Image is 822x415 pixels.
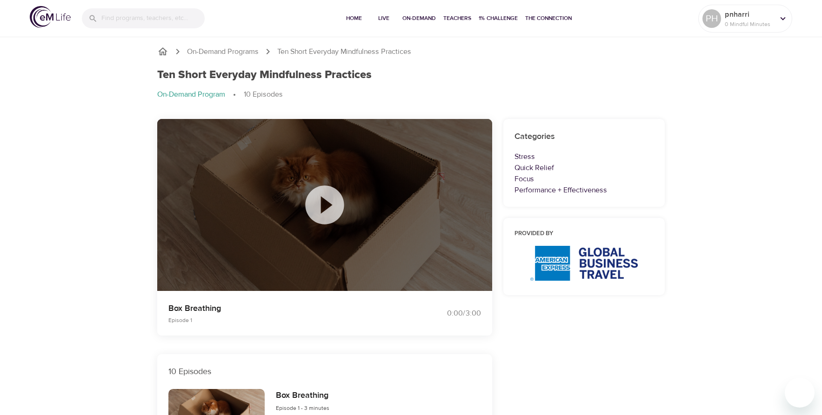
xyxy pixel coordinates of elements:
p: 10 Episodes [244,89,283,100]
h1: Ten Short Everyday Mindfulness Practices [157,68,372,82]
p: 10 Episodes [168,365,481,378]
p: Stress [515,151,654,162]
h6: Provided by [515,229,654,239]
p: Episode 1 [168,316,400,324]
p: Box Breathing [168,302,400,315]
a: On-Demand Programs [187,46,259,57]
span: Episode 1 - 3 minutes [276,404,329,412]
span: Teachers [443,13,471,23]
h6: Categories [515,130,654,144]
p: Ten Short Everyday Mindfulness Practices [277,46,411,57]
iframe: Button to launch messaging window [785,378,815,408]
span: The Connection [525,13,572,23]
p: Focus [515,173,654,184]
span: Live [373,13,395,23]
span: Home [343,13,365,23]
span: On-Demand [402,13,436,23]
div: 0:00 / 3:00 [411,308,481,319]
p: Performance + Effectiveness [515,184,654,196]
p: pnharri [725,9,774,20]
img: logo [30,6,71,28]
p: 0 Mindful Minutes [725,20,774,28]
h6: Box Breathing [276,389,329,402]
nav: breadcrumb [157,46,665,57]
div: PH [702,9,721,28]
nav: breadcrumb [157,89,665,100]
img: AmEx%20GBT%20logo.png [530,246,638,281]
span: 1% Challenge [479,13,518,23]
p: On-Demand Program [157,89,225,100]
input: Find programs, teachers, etc... [101,8,205,28]
p: Quick Relief [515,162,654,173]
